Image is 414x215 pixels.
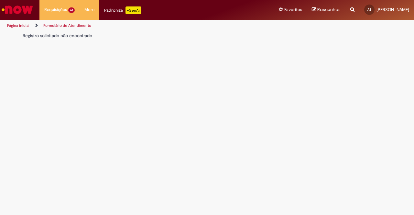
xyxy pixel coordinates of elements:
[7,23,29,28] a: Página inicial
[68,7,75,13] span: 61
[104,6,141,14] div: Padroniza
[284,6,302,13] span: Favoritos
[317,6,341,13] span: Rascunhos
[125,6,141,14] p: +GenAi
[43,23,91,28] a: Formulário de Atendimento
[44,6,67,13] span: Requisições
[312,7,341,13] a: Rascunhos
[84,6,94,13] span: More
[23,32,297,39] div: Registro solicitado não encontrado
[1,3,34,16] img: ServiceNow
[376,7,409,12] span: [PERSON_NAME]
[367,7,371,12] span: AS
[5,20,271,32] ul: Trilhas de página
